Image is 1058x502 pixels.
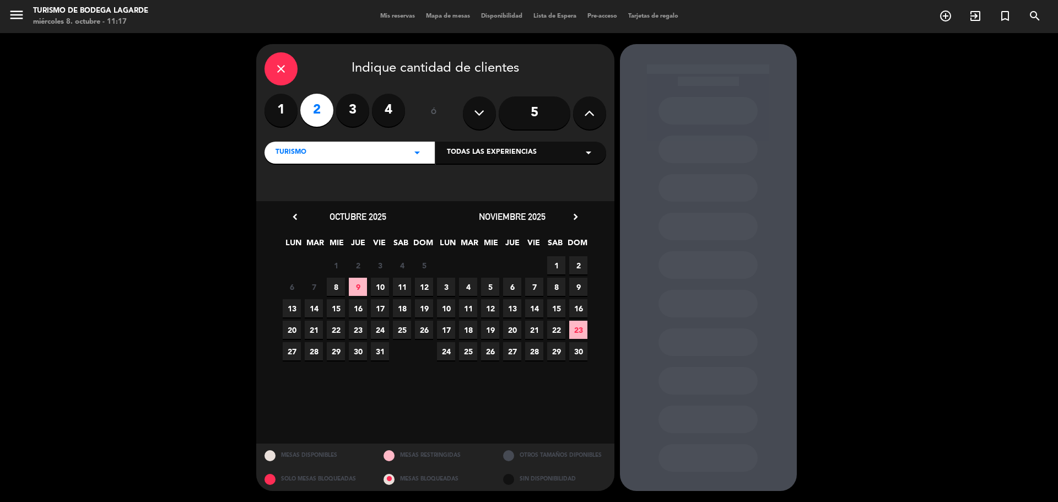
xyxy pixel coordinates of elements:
[371,299,389,317] span: 17
[437,342,455,360] span: 24
[375,13,420,19] span: Mis reservas
[525,278,543,296] span: 7
[392,236,410,255] span: SAB
[503,278,521,296] span: 6
[393,278,411,296] span: 11
[327,299,345,317] span: 15
[411,146,424,159] i: arrow_drop_down
[482,236,500,255] span: MIE
[256,467,376,491] div: SOLO MESAS BLOQUEADAS
[547,299,565,317] span: 15
[969,9,982,23] i: exit_to_app
[327,342,345,360] span: 29
[568,236,586,255] span: DOM
[439,236,457,255] span: LUN
[525,299,543,317] span: 14
[481,321,499,339] span: 19
[525,342,543,360] span: 28
[415,256,433,274] span: 5
[33,17,148,28] div: miércoles 8. octubre - 11:17
[569,342,587,360] span: 30
[495,444,614,467] div: OTROS TAMAÑOS DIPONIBLES
[370,236,388,255] span: VIE
[327,256,345,274] span: 1
[306,236,324,255] span: MAR
[546,236,564,255] span: SAB
[503,342,521,360] span: 27
[569,299,587,317] span: 16
[547,278,565,296] span: 8
[623,13,684,19] span: Tarjetas de regalo
[481,278,499,296] span: 5
[582,146,595,159] i: arrow_drop_down
[283,321,301,339] span: 20
[349,236,367,255] span: JUE
[336,94,369,127] label: 3
[998,9,1012,23] i: turned_in_not
[479,211,546,222] span: noviembre 2025
[503,236,521,255] span: JUE
[495,467,614,491] div: SIN DISPONIBILIDAD
[547,256,565,274] span: 1
[570,211,581,223] i: chevron_right
[503,299,521,317] span: 13
[393,256,411,274] span: 4
[283,278,301,296] span: 6
[283,299,301,317] span: 13
[420,13,476,19] span: Mapa de mesas
[305,321,323,339] span: 21
[349,278,367,296] span: 9
[375,467,495,491] div: MESAS BLOQUEADAS
[481,299,499,317] span: 12
[264,52,606,85] div: Indique cantidad de clientes
[349,342,367,360] span: 30
[327,236,346,255] span: MIE
[525,236,543,255] span: VIE
[459,299,477,317] span: 11
[330,211,386,222] span: octubre 2025
[393,299,411,317] span: 18
[393,321,411,339] span: 25
[327,321,345,339] span: 22
[8,7,25,23] i: menu
[371,321,389,339] span: 24
[481,342,499,360] span: 26
[447,147,537,158] span: Todas las experiencias
[300,94,333,127] label: 2
[289,211,301,223] i: chevron_left
[416,94,452,132] div: ó
[569,278,587,296] span: 9
[415,278,433,296] span: 12
[375,444,495,467] div: MESAS RESTRINGIDAS
[371,256,389,274] span: 3
[460,236,478,255] span: MAR
[528,13,582,19] span: Lista de Espera
[284,236,303,255] span: LUN
[33,6,148,17] div: Turismo de Bodega Lagarde
[569,256,587,274] span: 2
[372,94,405,127] label: 4
[503,321,521,339] span: 20
[476,13,528,19] span: Disponibilidad
[437,299,455,317] span: 10
[327,278,345,296] span: 8
[569,321,587,339] span: 23
[459,321,477,339] span: 18
[305,278,323,296] span: 7
[276,147,306,158] span: TURISMO
[525,321,543,339] span: 21
[305,299,323,317] span: 14
[305,342,323,360] span: 28
[274,62,288,75] i: close
[582,13,623,19] span: Pre-acceso
[415,321,433,339] span: 26
[437,278,455,296] span: 3
[349,256,367,274] span: 2
[371,342,389,360] span: 31
[256,444,376,467] div: MESAS DISPONIBLES
[459,342,477,360] span: 25
[371,278,389,296] span: 10
[283,342,301,360] span: 27
[459,278,477,296] span: 4
[8,7,25,27] button: menu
